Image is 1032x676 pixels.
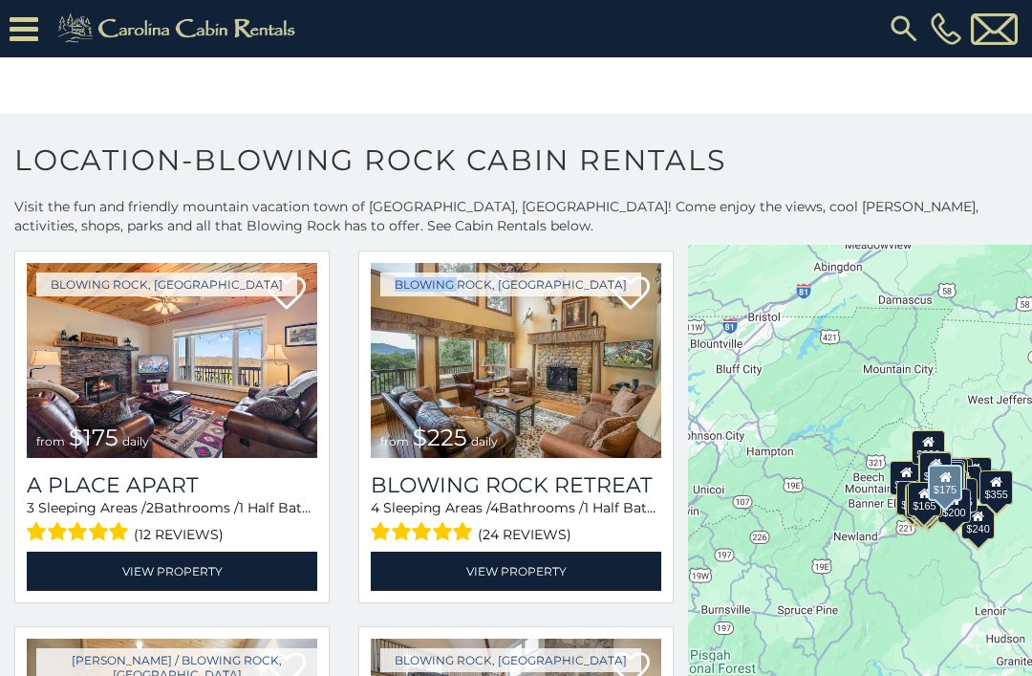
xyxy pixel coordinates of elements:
span: 2 [146,499,154,516]
div: $175 [928,464,962,500]
div: $930 [958,457,991,491]
span: from [36,434,65,448]
div: Sleeping Areas / Bathrooms / Sleeps: [371,498,661,547]
a: View Property [27,552,317,591]
img: search-regular.svg [887,11,921,46]
span: 4 [371,499,379,516]
a: A Place Apart from $175 daily [27,263,317,458]
div: $170 [911,483,943,517]
img: Blowing Rock Retreat [371,263,661,458]
div: $400 [890,461,922,495]
span: 1 Half Baths / [239,499,326,516]
span: $175 [69,424,118,451]
span: 4 [490,499,499,516]
span: 3 [27,499,34,516]
a: Blowing Rock, [GEOGRAPHIC_DATA] [380,273,641,296]
img: Khaki-logo.png [48,10,312,48]
div: $355 [979,470,1012,505]
div: $275 [912,486,944,520]
a: Blowing Rock Retreat [371,472,661,498]
span: (12 reviews) [134,522,224,547]
div: $320 [912,429,944,464]
div: $200 [919,451,952,486]
div: $240 [961,504,994,538]
div: $180 [918,451,951,486]
a: Blowing Rock Retreat from $225 daily [371,263,661,458]
div: $410 [896,480,929,514]
div: $200 [937,488,970,522]
span: $225 [413,424,467,451]
a: Blowing Rock, [GEOGRAPHIC_DATA] [380,648,641,672]
span: daily [122,434,149,448]
div: $165 [908,481,940,515]
a: Blowing Rock, [GEOGRAPHIC_DATA] [36,273,297,296]
img: A Place Apart [27,263,317,458]
div: Sleeping Areas / Bathrooms / Sleeps: [27,498,317,547]
span: daily [471,434,498,448]
span: (24 reviews) [478,522,571,547]
a: [PHONE_NUMBER] [926,12,966,45]
div: $195 [906,484,938,518]
span: from [380,434,409,448]
span: 1 Half Baths / [584,499,671,516]
a: A Place Apart [27,472,317,498]
a: View Property [371,552,661,591]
